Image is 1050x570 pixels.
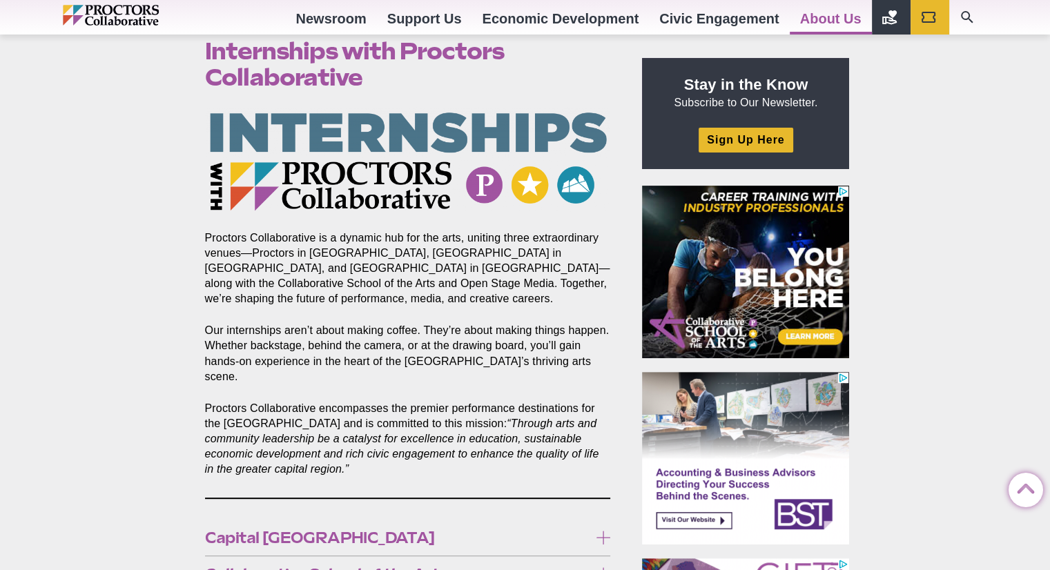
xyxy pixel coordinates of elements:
[659,75,833,110] p: Subscribe to Our Newsletter.
[642,372,849,544] iframe: Advertisement
[205,323,611,384] p: Our internships aren’t about making coffee. They’re about making things happen. Whether backstage...
[642,186,849,358] iframe: Advertisement
[684,76,808,93] strong: Stay in the Know
[205,38,611,90] h1: Internships with Proctors Collaborative
[205,530,590,545] span: Capital [GEOGRAPHIC_DATA]
[63,5,218,26] img: Proctors logo
[205,401,611,477] p: Proctors Collaborative encompasses the premier performance destinations for the [GEOGRAPHIC_DATA]...
[205,230,611,306] p: Proctors Collaborative is a dynamic hub for the arts, uniting three extraordinary venues—Proctors...
[1009,473,1036,501] a: Back to Top
[699,128,793,152] a: Sign Up Here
